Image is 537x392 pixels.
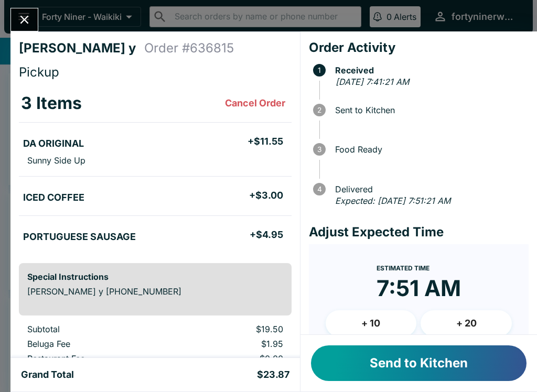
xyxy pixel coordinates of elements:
button: Cancel Order [221,93,289,114]
p: Restaurant Fee [27,353,166,364]
button: + 10 [326,310,417,336]
h4: Order Activity [309,40,529,56]
p: $19.50 [182,324,283,334]
span: Estimated Time [377,264,429,272]
h4: [PERSON_NAME] y [19,40,144,56]
h5: + $4.95 [250,228,283,241]
h5: ICED COFFEE [23,191,84,204]
p: Beluga Fee [27,339,166,349]
p: $1.95 [182,339,283,349]
em: Expected: [DATE] 7:51:21 AM [335,195,450,206]
h5: + $3.00 [249,189,283,202]
p: [PERSON_NAME] y [PHONE_NUMBER] [27,286,283,297]
p: Subtotal [27,324,166,334]
time: 7:51 AM [377,275,461,302]
h5: $23.87 [257,368,289,381]
table: orders table [19,84,292,255]
h6: Special Instructions [27,271,283,282]
h4: Adjust Expected Time [309,224,529,240]
p: $0.00 [182,353,283,364]
span: Received [330,66,529,75]
h5: + $11.55 [248,135,283,148]
span: Food Ready [330,145,529,154]
button: Close [11,8,38,31]
h3: 3 Items [21,93,82,114]
h5: DA ORIGINAL [23,137,84,150]
text: 2 [317,106,321,114]
h5: Grand Total [21,368,74,381]
button: Send to Kitchen [311,345,527,381]
text: 1 [318,66,321,74]
text: 4 [317,185,321,193]
h5: PORTUGUESE SAUSAGE [23,231,136,243]
text: 3 [317,145,321,154]
span: Sent to Kitchen [330,105,529,115]
em: [DATE] 7:41:21 AM [336,77,409,87]
button: + 20 [421,310,512,336]
span: Delivered [330,184,529,194]
h4: Order # 636815 [144,40,234,56]
p: Sunny Side Up [27,155,85,166]
span: Pickup [19,64,59,80]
